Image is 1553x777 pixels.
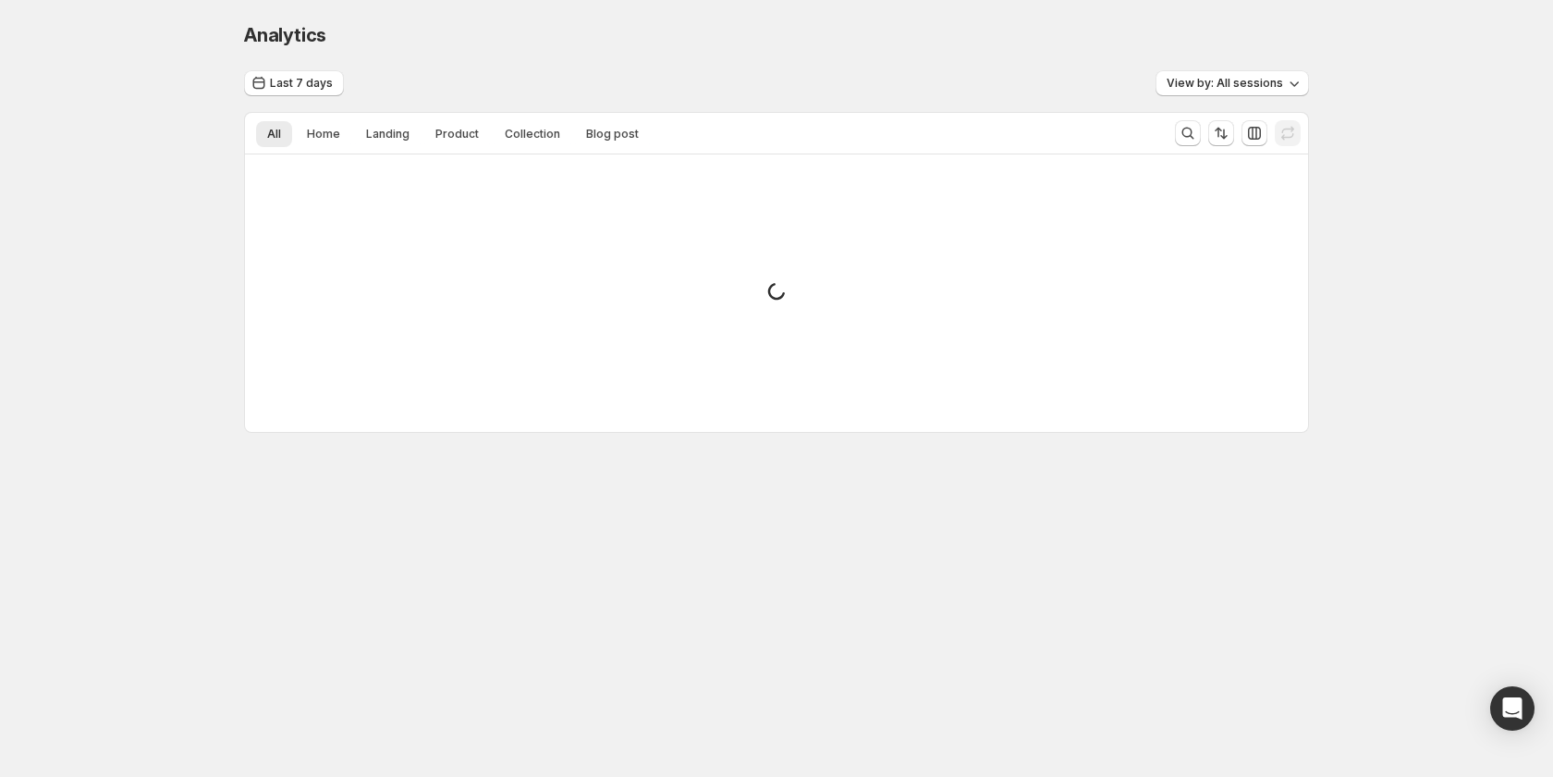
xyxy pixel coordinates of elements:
span: Landing [366,127,410,142]
span: Home [307,127,340,142]
span: All [267,127,281,142]
div: Open Intercom Messenger [1490,686,1535,731]
span: Analytics [244,24,326,46]
span: View by: All sessions [1167,76,1283,91]
span: Blog post [586,127,639,142]
button: Sort the results [1208,120,1234,146]
button: Search and filter results [1175,120,1201,146]
span: Last 7 days [270,76,333,91]
button: View by: All sessions [1156,70,1309,96]
span: Product [435,127,479,142]
span: Collection [505,127,560,142]
button: Last 7 days [244,70,344,96]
